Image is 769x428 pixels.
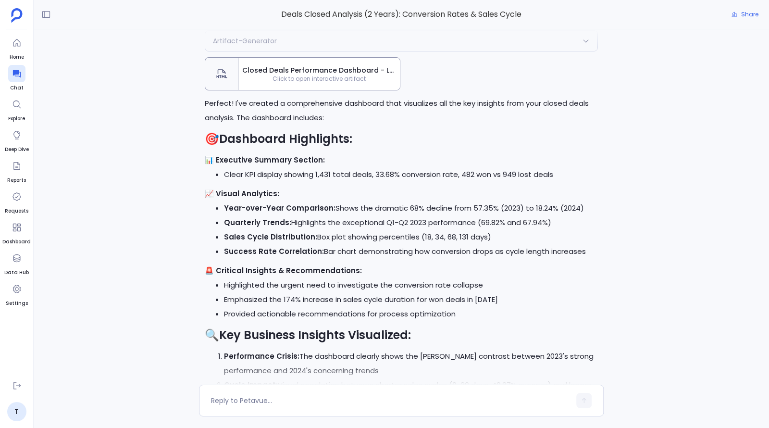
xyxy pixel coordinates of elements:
span: Explore [8,115,25,123]
a: Chat [8,65,25,92]
span: Deep Dive [5,146,29,153]
a: Home [8,34,25,61]
strong: Key Business Insights Visualized: [219,327,411,343]
a: Settings [6,280,28,307]
strong: 📊 Executive Summary Section: [205,155,325,165]
strong: Dashboard Highlights: [219,131,352,147]
li: Provided actionable recommendations for process optimization [224,307,598,321]
button: Share [726,8,764,21]
span: Closed Deals Performance Dashboard - Last 2 Years [242,65,396,75]
a: Requests [5,188,28,215]
span: Home [8,53,25,61]
li: Highlights the exceptional Q1-Q2 2023 performance (69.82% and 67.94%) [224,215,598,230]
li: Shows the dramatic 68% decline from 57.35% (2023) to 18.24% (2024) [224,201,598,215]
a: Dashboard [2,219,31,246]
li: Bar chart demonstrating how conversion drops as cycle length increases [224,244,598,259]
a: Data Hub [4,250,29,277]
strong: Year-over-Year Comparison: [224,203,335,213]
strong: Sales Cycle Distribution: [224,232,317,242]
span: Requests [5,207,28,215]
span: Data Hub [4,269,29,277]
h2: 🔍 [205,327,598,343]
p: Perfect! I've created a comprehensive dashboard that visualizes all the key insights from your cl... [205,96,598,125]
span: Deals Closed Analysis (2 Years): Conversion Rates & Sales Cycle [199,8,604,21]
a: Reports [7,157,26,184]
li: Highlighted the urgent need to investigate the conversion rate collapse [224,278,598,292]
strong: Performance Crisis: [224,351,299,361]
span: Share [741,11,758,18]
strong: Quarterly Trends: [224,217,291,227]
span: Reports [7,176,26,184]
li: Box plot showing percentiles (18, 34, 68, 131 days) [224,230,598,244]
img: petavue logo [11,8,23,23]
strong: Success Rate Correlation: [224,246,324,256]
span: Dashboard [2,238,31,246]
a: Deep Dive [5,126,29,153]
button: Closed Deals Performance Dashboard - Last 2 YearsClick to open interactive artifact [205,57,400,90]
li: The dashboard clearly shows the [PERSON_NAME] contrast between 2023's strong performance and 2024... [224,349,598,378]
h2: 🎯 [205,131,598,147]
span: Chat [8,84,25,92]
strong: 🚨 Critical Insights & Recommendations: [205,265,362,276]
li: Clear KPI display showing 1,431 total deals, 33.68% conversion rate, 482 won vs 949 lost deals [224,167,598,182]
li: Emphasized the 174% increase in sales cycle duration for won deals in [DATE] [224,292,598,307]
a: Explore [8,96,25,123]
strong: 📈 Visual Analytics: [205,189,279,199]
span: Click to open interactive artifact [238,75,400,83]
span: Settings [6,300,28,307]
a: T [7,402,26,421]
